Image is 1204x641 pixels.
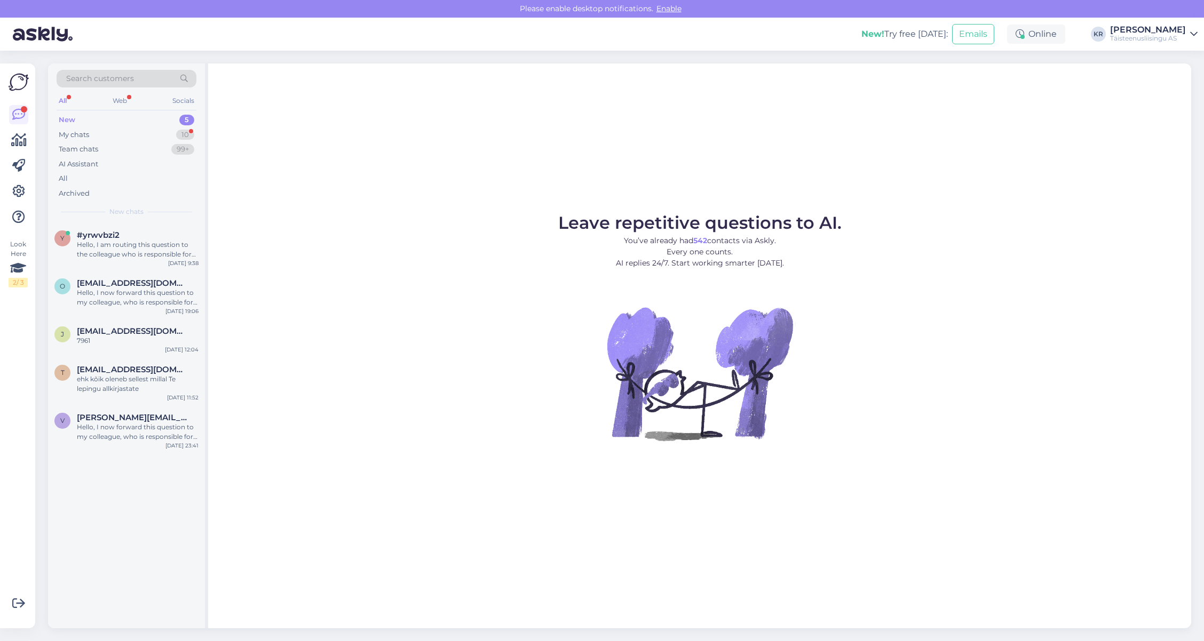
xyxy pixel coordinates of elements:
div: ehk kõik oleneb sellest millal Te lepingu allkirjastate [77,374,199,394]
div: All [59,173,68,184]
span: j [61,330,64,338]
span: oskar100@mail.ee [77,278,188,288]
button: Emails [952,24,994,44]
div: [DATE] 11:52 [167,394,199,402]
div: [PERSON_NAME] [1110,26,1186,34]
div: Archived [59,188,90,199]
div: My chats [59,130,89,140]
div: Online [1007,25,1065,44]
div: New [59,115,75,125]
div: [DATE] 19:06 [165,307,199,315]
span: v [60,416,65,424]
div: Hello, I now forward this question to my colleague, who is responsible for this. The reply will b... [77,422,199,442]
div: Try free [DATE]: [861,28,948,41]
span: Enable [653,4,685,13]
div: Hello, I now forward this question to my colleague, who is responsible for this. The reply will b... [77,288,199,307]
span: Leave repetitive questions to AI. [558,212,842,233]
span: New chats [109,207,144,217]
span: o [60,282,65,290]
span: jevgenija.miloserdova@tele2.com [77,326,188,336]
div: [DATE] 9:38 [168,259,199,267]
div: Team chats [59,144,98,155]
div: 5 [179,115,194,125]
div: Web [110,94,129,108]
span: treskanor.ou@gmail.com [77,365,188,374]
span: t [61,368,65,376]
img: No Chat active [604,277,796,469]
div: AI Assistant [59,159,98,170]
div: 99+ [171,144,194,155]
div: 2 / 3 [9,278,28,287]
span: vladimir@tootajad.ee [77,413,188,422]
span: Search customers [66,73,134,84]
div: [DATE] 12:04 [165,346,199,354]
img: Askly Logo [9,72,29,92]
div: Täisteenusliisingu AS [1110,34,1186,43]
p: You’ve already had contacts via Askly. Every one counts. AI replies 24/7. Start working smarter [... [558,235,842,269]
div: Hello, I am routing this question to the colleague who is responsible for this topic. The reply m... [77,240,199,259]
span: #yrwvbzi2 [77,230,120,240]
div: 7961 [77,336,199,346]
div: [DATE] 23:41 [165,442,199,450]
b: 542 [693,236,707,245]
div: 10 [176,130,194,140]
div: Look Here [9,239,28,287]
div: Socials [170,94,196,108]
span: y [60,234,65,242]
div: KR [1091,27,1106,42]
a: [PERSON_NAME]Täisteenusliisingu AS [1110,26,1198,43]
b: New! [861,29,884,39]
div: All [57,94,69,108]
